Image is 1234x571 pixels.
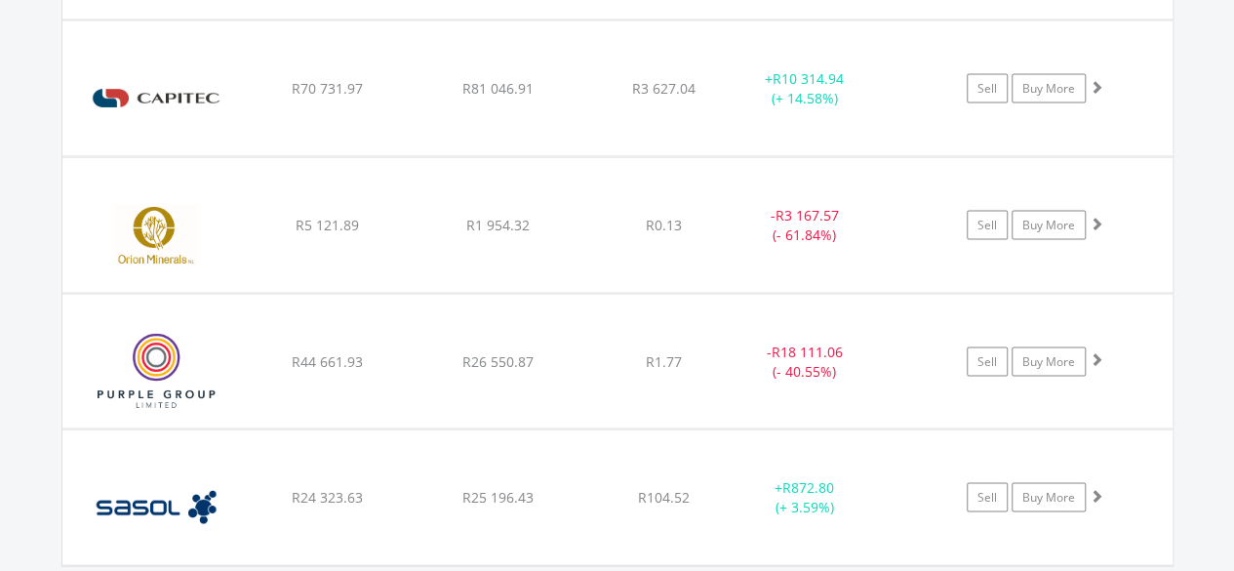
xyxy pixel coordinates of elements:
span: R25 196.43 [462,487,534,506]
div: - (- 61.84%) [732,205,879,244]
span: R1 954.32 [466,215,530,233]
a: Buy More [1012,347,1086,376]
a: Buy More [1012,210,1086,239]
a: Sell [967,73,1008,102]
div: - (- 40.55%) [732,342,879,381]
span: R26 550.87 [462,351,534,370]
span: R1.77 [646,351,682,370]
span: R0.13 [646,215,682,233]
span: R3 627.04 [632,78,696,97]
div: + (+ 3.59%) [732,477,879,516]
span: R70 731.97 [292,78,363,97]
span: R872.80 [782,477,834,496]
span: R5 121.89 [296,215,359,233]
img: EQU.ZA.SOL.png [72,454,240,559]
a: Sell [967,347,1008,376]
span: R104.52 [638,487,690,506]
span: R18 111.06 [772,342,843,360]
span: R24 323.63 [292,487,363,506]
div: + (+ 14.58%) [732,68,879,107]
a: Buy More [1012,482,1086,511]
img: EQU.ZA.PPE.png [72,318,240,423]
span: R10 314.94 [773,68,844,87]
a: Sell [967,210,1008,239]
img: EQU.ZA.ORN.png [72,182,240,287]
span: R81 046.91 [462,78,534,97]
a: Buy More [1012,73,1086,102]
span: R3 167.57 [776,205,839,224]
a: Sell [967,482,1008,511]
span: R44 661.93 [292,351,363,370]
img: EQU.ZA.CPI.png [72,45,240,150]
